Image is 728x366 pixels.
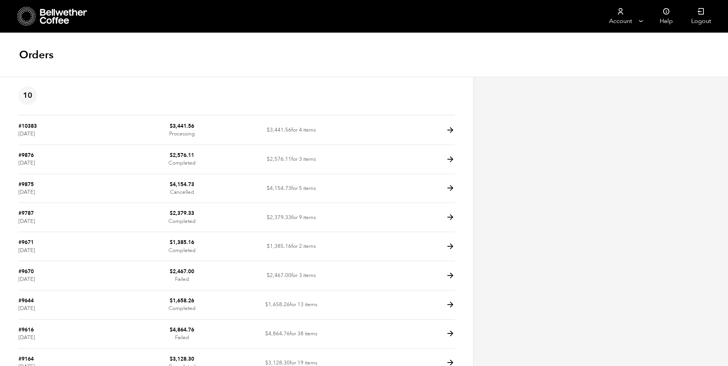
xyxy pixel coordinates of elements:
[170,268,194,275] bdi: 2,467.00
[237,261,346,290] td: for 3 items
[18,152,34,159] a: #9876
[127,116,236,145] td: Processing
[267,185,270,192] span: $
[127,145,236,174] td: Completed
[170,297,194,304] bdi: 1,658.26
[170,326,173,333] span: $
[267,185,291,192] span: 4,154.73
[170,209,194,217] bdi: 2,379.33
[267,155,291,163] span: 2,576.11
[170,297,173,304] span: $
[170,239,194,246] bdi: 1,385.16
[170,326,194,333] bdi: 4,864.76
[127,290,236,320] td: Completed
[170,152,194,159] bdi: 2,576.11
[19,48,53,62] h1: Orders
[18,239,34,246] a: #9671
[18,305,35,312] time: [DATE]
[18,130,35,137] time: [DATE]
[127,320,236,349] td: Failed
[127,203,236,232] td: Completed
[265,301,268,308] span: $
[170,181,173,188] span: $
[265,330,268,337] span: $
[170,181,194,188] bdi: 4,154.73
[170,355,194,363] bdi: 3,128.30
[237,174,346,203] td: for 5 items
[265,330,290,337] span: 4,864.76
[18,218,35,225] time: [DATE]
[267,155,270,163] span: $
[267,214,270,221] span: $
[237,232,346,261] td: for 2 items
[267,126,270,134] span: $
[170,122,173,130] span: $
[237,290,346,320] td: for 13 items
[18,159,35,167] time: [DATE]
[267,126,291,134] span: 3,441.56
[18,181,34,188] a: #9875
[18,188,35,196] time: [DATE]
[18,334,35,341] time: [DATE]
[237,320,346,349] td: for 38 items
[170,355,173,363] span: $
[170,239,173,246] span: $
[18,122,37,130] a: #10383
[237,203,346,232] td: for 9 items
[18,297,34,304] a: #9644
[127,232,236,261] td: Completed
[18,268,34,275] a: #9670
[18,355,34,363] a: #9164
[127,174,236,203] td: Cancelled
[237,116,346,145] td: for 4 items
[18,275,35,283] time: [DATE]
[267,272,291,279] span: 2,467.00
[18,326,34,333] a: #9616
[127,261,236,290] td: Failed
[170,152,173,159] span: $
[170,122,194,130] bdi: 3,441.56
[267,272,270,279] span: $
[18,247,35,254] time: [DATE]
[18,86,37,105] span: 10
[265,301,290,308] span: 1,658.26
[170,209,173,217] span: $
[267,242,291,250] span: 1,385.16
[237,145,346,174] td: for 3 items
[267,242,270,250] span: $
[267,214,291,221] span: 2,379.33
[170,268,173,275] span: $
[18,209,34,217] a: #9787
